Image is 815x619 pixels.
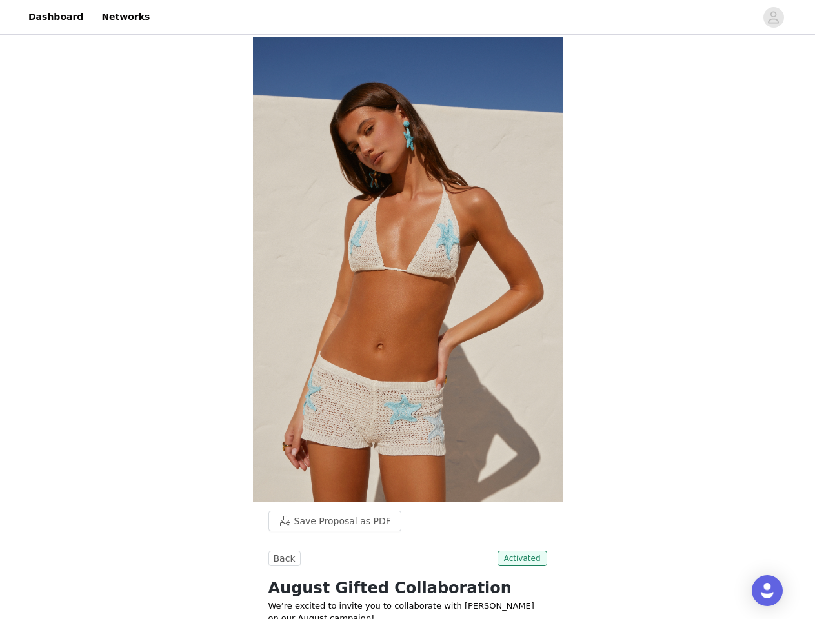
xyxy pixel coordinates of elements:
[253,37,563,502] img: campaign image
[767,7,780,28] div: avatar
[268,511,401,531] button: Save Proposal as PDF
[752,575,783,606] div: Open Intercom Messenger
[268,576,547,600] h1: August Gifted Collaboration
[21,3,91,32] a: Dashboard
[94,3,157,32] a: Networks
[498,551,547,566] span: Activated
[268,551,301,566] button: Back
